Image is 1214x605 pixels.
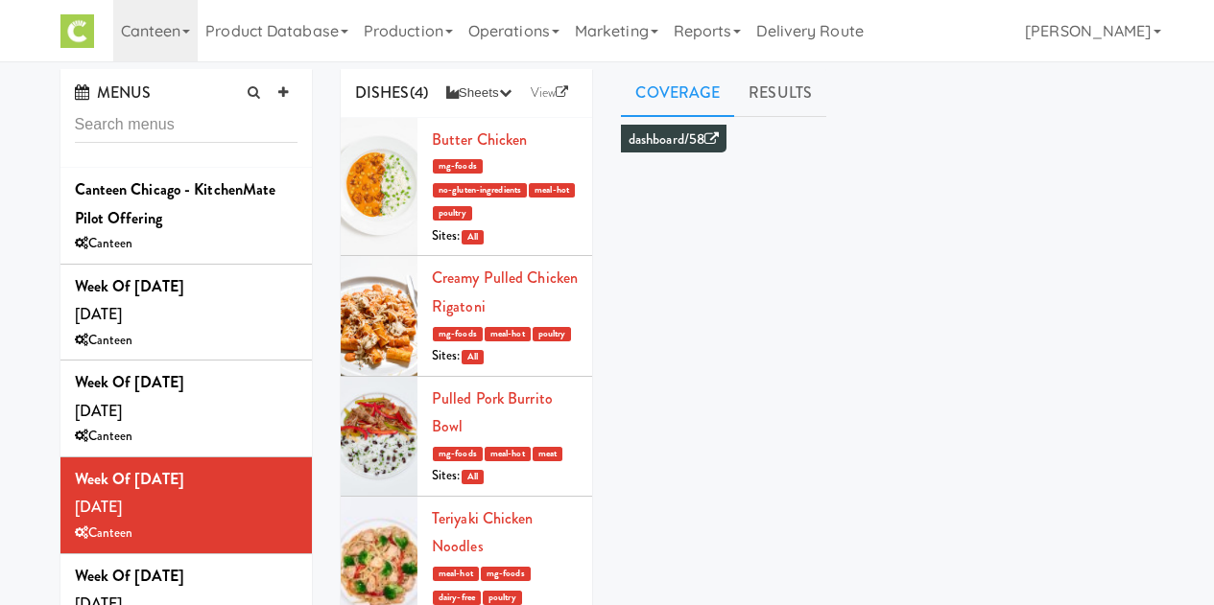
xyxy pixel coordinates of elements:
[462,350,484,364] span: All
[75,468,184,490] b: Week of [DATE]
[433,206,472,221] span: poultry
[75,107,298,143] input: Search menus
[60,14,94,48] img: Micromart
[75,275,184,326] span: [DATE]
[60,265,313,361] li: Week of [DATE][DATE]Canteen
[433,159,483,174] span: mg-foods
[75,329,298,353] div: Canteen
[433,183,527,198] span: no-gluten-ingredients
[432,128,527,151] a: Butter Chicken
[529,183,575,198] span: meal-hot
[75,81,152,104] span: MENUS
[410,81,428,104] span: (4)
[734,69,826,117] a: Results
[60,361,313,457] li: Week of [DATE][DATE]Canteen
[75,425,298,449] div: Canteen
[432,464,578,488] div: Sites:
[433,447,483,461] span: mg-foods
[60,168,313,265] li: Canteen Chicago - KitchenMate Pilot OfferingCanteen
[462,470,484,484] span: All
[432,267,578,317] a: Creamy Pulled Chicken Rigatoni
[60,457,313,554] li: Week of [DATE][DATE]Canteen
[75,565,184,587] b: Week of [DATE]
[485,447,531,461] span: meal-hot
[432,507,534,558] a: Teriyaki Chicken Noodles
[621,69,734,117] a: Coverage
[481,567,531,581] span: mg-foods
[437,79,521,107] button: Sheets
[629,129,719,150] a: dashboard/58
[432,344,578,368] div: Sites:
[75,468,184,519] span: [DATE]
[521,79,579,107] a: View
[433,327,483,341] span: mg-foods
[433,567,479,581] span: meal-hot
[533,447,562,461] span: meat
[485,327,531,341] span: meal-hot
[462,230,484,244] span: All
[75,275,184,297] b: Week of [DATE]
[75,371,184,393] b: Week of [DATE]
[75,178,276,229] b: Canteen Chicago - KitchenMate Pilot Offering
[432,387,553,438] a: Pulled Pork Burrito Bowl
[533,327,572,341] span: poultry
[355,81,410,104] span: DISHES
[483,591,522,605] span: poultry
[75,371,184,422] span: [DATE]
[75,522,298,546] div: Canteen
[433,591,481,605] span: dairy-free
[75,232,298,256] div: Canteen
[432,224,578,248] div: Sites:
